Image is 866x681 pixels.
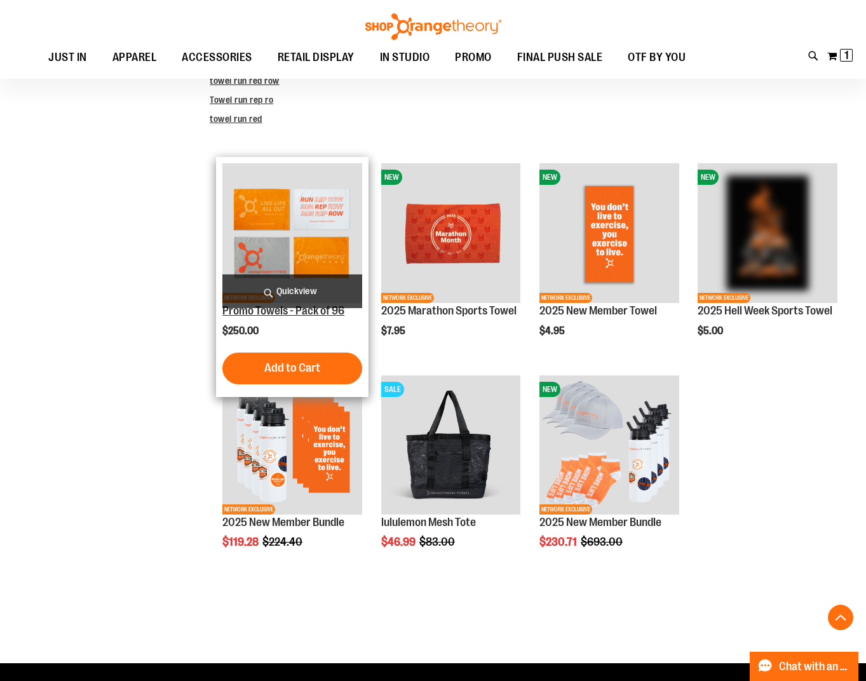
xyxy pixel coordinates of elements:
[182,43,252,72] span: ACCESSORIES
[210,76,280,86] a: towel run red row
[375,369,527,581] div: product
[533,157,685,368] div: product
[216,157,368,396] div: product
[265,43,367,72] a: RETAIL DISPLAY
[381,516,476,529] a: lululemon Mesh Tote
[264,361,320,375] span: Add to Cart
[455,43,492,72] span: PROMO
[539,325,567,337] span: $4.95
[381,163,520,302] img: 2025 Marathon Sports Towel
[210,95,273,105] a: Towel run rep ro
[169,43,265,72] a: ACCESSORIES
[367,43,443,72] a: IN STUDIO
[210,114,262,124] a: towel run red
[222,504,275,515] span: NETWORK EXCLUSIVE
[533,369,685,581] div: product
[779,661,851,673] span: Chat with an Expert
[222,516,344,529] a: 2025 New Member Bundle
[380,43,430,72] span: IN STUDIO
[222,304,344,317] a: Promo Towels - Pack of 96
[222,375,362,515] img: 2025 New Member Bundle
[698,325,725,337] span: $5.00
[539,293,592,303] span: NETWORK EXCLUSIVE
[381,536,417,548] span: $46.99
[539,163,679,302] img: OTF 2025 New Member Towel
[375,157,527,368] div: product
[262,536,304,548] span: $224.40
[539,375,679,515] img: 2025 New Member Bundle
[539,504,592,515] span: NETWORK EXCLUSIVE
[698,163,837,304] a: OTF 2025 Hell Week Event RetailNEWNETWORK EXCLUSIVE
[222,274,362,308] a: Quickview
[381,304,517,317] a: 2025 Marathon Sports Towel
[698,293,750,303] span: NETWORK EXCLUSIVE
[539,536,579,548] span: $230.71
[615,43,698,72] a: OTF BY YOU
[381,325,407,337] span: $7.95
[442,43,504,72] a: PROMO
[539,304,657,317] a: 2025 New Member Towel
[48,43,87,72] span: JUST IN
[36,43,100,72] a: JUST IN
[698,170,719,185] span: NEW
[698,304,832,317] a: 2025 Hell Week Sports Towel
[698,163,837,302] img: OTF 2025 Hell Week Event Retail
[381,375,520,515] img: Product image for lululemon Mesh Tote
[517,43,603,72] span: FINAL PUSH SALE
[381,382,404,397] span: SALE
[363,13,503,40] img: Shop Orangetheory
[419,536,457,548] span: $83.00
[222,536,260,548] span: $119.28
[539,170,560,185] span: NEW
[750,652,859,681] button: Chat with an Expert
[539,163,679,304] a: OTF 2025 New Member TowelNEWNETWORK EXCLUSIVE
[504,43,616,72] a: FINAL PUSH SALE
[100,43,170,72] a: APPAREL
[222,163,362,304] a: Promo Towels - Pack of 96NETWORK EXCLUSIVE
[381,375,520,516] a: Product image for lululemon Mesh ToteSALE
[381,170,402,185] span: NEW
[278,43,355,72] span: RETAIL DISPLAY
[222,163,362,302] img: Promo Towels - Pack of 96
[222,325,260,337] span: $250.00
[581,536,625,548] span: $693.00
[216,369,368,581] div: product
[828,605,853,630] button: Back To Top
[539,516,661,529] a: 2025 New Member Bundle
[112,43,157,72] span: APPAREL
[844,49,849,62] span: 1
[222,353,362,384] button: Add to Cart
[539,382,560,397] span: NEW
[539,375,679,516] a: 2025 New Member BundleNEWNETWORK EXCLUSIVE
[222,375,362,516] a: 2025 New Member BundleNEWNETWORK EXCLUSIVE
[628,43,686,72] span: OTF BY YOU
[381,163,520,304] a: 2025 Marathon Sports TowelNEWNETWORK EXCLUSIVE
[691,157,843,368] div: product
[381,293,434,303] span: NETWORK EXCLUSIVE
